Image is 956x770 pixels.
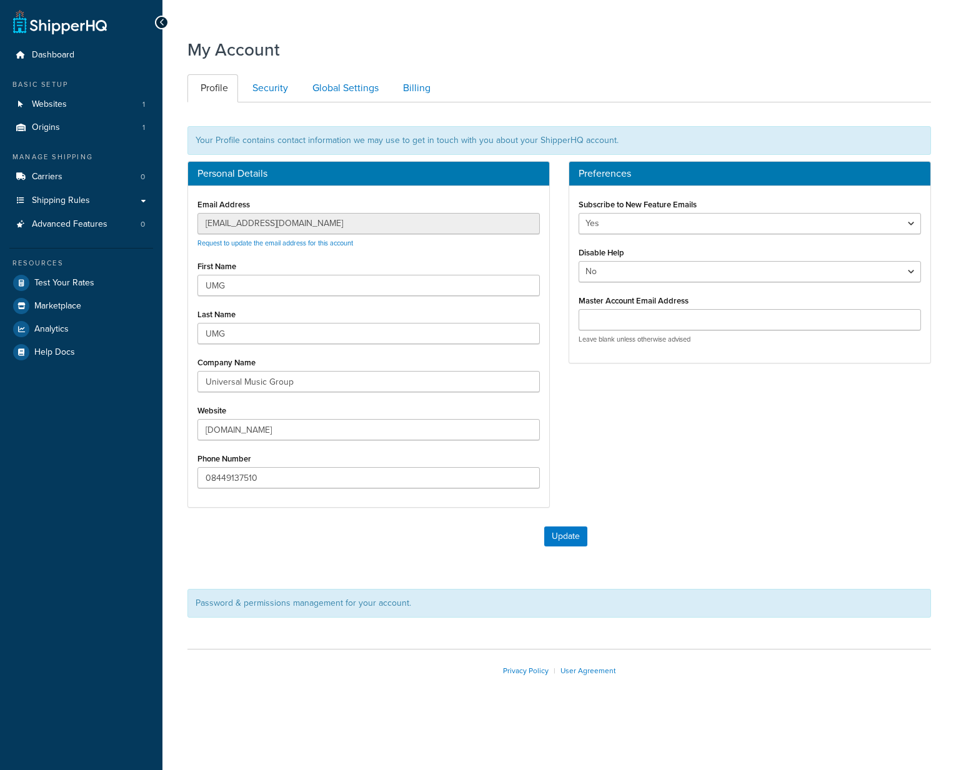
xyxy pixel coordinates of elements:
[32,122,60,133] span: Origins
[32,195,90,206] span: Shipping Rules
[197,310,236,319] label: Last Name
[32,99,67,110] span: Websites
[197,454,251,463] label: Phone Number
[579,248,624,257] label: Disable Help
[9,79,153,90] div: Basic Setup
[9,341,153,363] a: Help Docs
[197,200,250,209] label: Email Address
[9,93,153,116] a: Websites 1
[187,74,238,102] a: Profile
[34,278,94,289] span: Test Your Rates
[554,665,555,676] span: |
[9,165,153,189] a: Carriers 0
[239,74,298,102] a: Security
[13,9,107,34] a: ShipperHQ Home
[34,301,81,312] span: Marketplace
[197,262,236,271] label: First Name
[9,44,153,67] a: Dashboard
[141,172,145,182] span: 0
[9,272,153,294] a: Test Your Rates
[579,200,697,209] label: Subscribe to New Feature Emails
[9,213,153,236] li: Advanced Features
[579,168,921,179] h3: Preferences
[9,152,153,162] div: Manage Shipping
[34,324,69,335] span: Analytics
[197,238,353,248] a: Request to update the email address for this account
[560,665,616,676] a: User Agreement
[34,347,75,358] span: Help Docs
[9,318,153,340] a: Analytics
[390,74,441,102] a: Billing
[141,219,145,230] span: 0
[9,258,153,269] div: Resources
[197,358,256,367] label: Company Name
[142,99,145,110] span: 1
[9,295,153,317] a: Marketplace
[32,219,107,230] span: Advanced Features
[197,406,226,415] label: Website
[9,116,153,139] li: Origins
[579,335,921,344] p: Leave blank unless otherwise advised
[187,126,931,155] div: Your Profile contains contact information we may use to get in touch with you about your ShipperH...
[503,665,549,676] a: Privacy Policy
[187,589,931,618] div: Password & permissions management for your account.
[187,37,280,62] h1: My Account
[32,172,62,182] span: Carriers
[9,93,153,116] li: Websites
[9,116,153,139] a: Origins 1
[9,165,153,189] li: Carriers
[142,122,145,133] span: 1
[9,213,153,236] a: Advanced Features 0
[9,189,153,212] a: Shipping Rules
[299,74,389,102] a: Global Settings
[544,526,587,546] button: Update
[579,296,689,305] label: Master Account Email Address
[197,168,540,179] h3: Personal Details
[32,50,74,61] span: Dashboard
